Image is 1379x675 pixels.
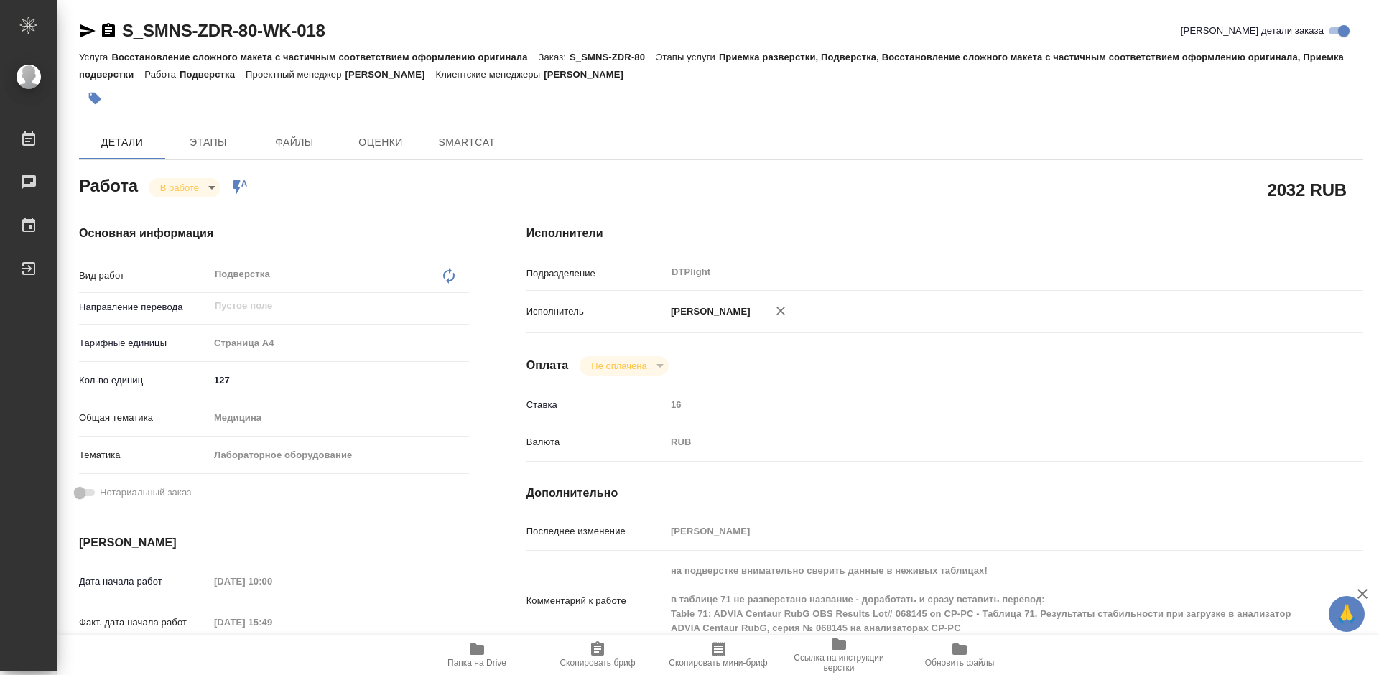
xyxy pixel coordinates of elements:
div: В работе [580,356,668,376]
button: Обновить файлы [899,635,1020,675]
h4: Основная информация [79,225,469,242]
span: 🙏 [1334,599,1359,629]
span: Детали [88,134,157,152]
p: [PERSON_NAME] [666,304,751,319]
p: Ставка [526,398,666,412]
span: Скопировать мини-бриф [669,658,767,668]
input: Пустое поле [666,521,1294,541]
p: Клиентские менеджеры [435,69,544,80]
button: 🙏 [1329,596,1365,632]
p: Приемка разверстки, Подверстка, Восстановление сложного макета с частичным соответствием оформлен... [79,52,1344,80]
p: Направление перевода [79,300,209,315]
button: Папка на Drive [417,635,537,675]
p: Последнее изменение [526,524,666,539]
h2: Работа [79,172,138,197]
h4: [PERSON_NAME] [79,534,469,551]
button: Скопировать ссылку [100,22,117,39]
p: Подразделение [526,266,666,281]
button: Удалить исполнителя [765,295,797,327]
p: Работа [144,69,180,80]
div: Страница А4 [209,331,469,355]
input: Пустое поле [666,394,1294,415]
div: Медицина [209,406,469,430]
div: RUB [666,430,1294,455]
p: Валюта [526,435,666,450]
span: SmartCat [432,134,501,152]
div: Лабораторное оборудование [209,443,469,467]
input: Пустое поле [213,297,435,315]
button: Скопировать ссылку для ЯМессенджера [79,22,96,39]
p: Этапы услуги [656,52,719,62]
div: В работе [149,178,220,197]
span: Файлы [260,134,329,152]
span: [PERSON_NAME] детали заказа [1181,24,1324,38]
span: Этапы [174,134,243,152]
p: Проектный менеджер [246,69,345,80]
p: Тематика [79,448,209,462]
p: Вид работ [79,269,209,283]
textarea: на подверстке внимательно сверить данные в неживых таблицах! в таблице 71 не разверстано название... [666,559,1294,641]
span: Скопировать бриф [560,658,635,668]
span: Нотариальный заказ [100,485,191,500]
span: Обновить файлы [925,658,995,668]
p: [PERSON_NAME] [345,69,436,80]
p: Исполнитель [526,304,666,319]
p: [PERSON_NAME] [544,69,634,80]
button: Не оплачена [587,360,651,372]
h4: Дополнительно [526,485,1363,502]
h4: Оплата [526,357,569,374]
a: S_SMNS-ZDR-80-WK-018 [122,21,325,40]
p: Услуга [79,52,111,62]
p: Заказ: [539,52,570,62]
p: Тарифные единицы [79,336,209,350]
span: Ссылка на инструкции верстки [787,653,891,673]
button: Скопировать бриф [537,635,658,675]
p: Подверстка [180,69,246,80]
button: Ссылка на инструкции верстки [779,635,899,675]
p: Факт. дата начала работ [79,615,209,630]
h4: Исполнители [526,225,1363,242]
span: Папка на Drive [447,658,506,668]
input: ✎ Введи что-нибудь [209,370,469,391]
p: Кол-во единиц [79,373,209,388]
h2: 2032 RUB [1268,177,1347,202]
span: Оценки [346,134,415,152]
input: Пустое поле [209,571,335,592]
button: Добавить тэг [79,83,111,114]
p: Дата начала работ [79,574,209,589]
p: Комментарий к работе [526,594,666,608]
button: Скопировать мини-бриф [658,635,779,675]
p: Восстановление сложного макета с частичным соответствием оформлению оригинала [111,52,538,62]
input: Пустое поле [209,612,335,633]
button: В работе [156,182,203,194]
p: S_SMNS-ZDR-80 [570,52,656,62]
p: Общая тематика [79,411,209,425]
